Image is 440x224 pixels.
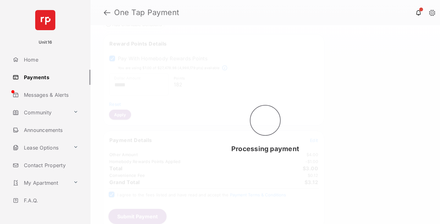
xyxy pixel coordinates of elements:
a: Announcements [10,123,91,138]
a: Payments [10,70,91,85]
a: Community [10,105,71,120]
a: My Apartment [10,175,71,190]
a: Messages & Alerts [10,87,91,102]
a: Lease Options [10,140,71,155]
a: F.A.Q. [10,193,91,208]
a: Home [10,52,91,67]
img: svg+xml;base64,PHN2ZyB4bWxucz0iaHR0cDovL3d3dy53My5vcmcvMjAwMC9zdmciIHdpZHRoPSI2NCIgaGVpZ2h0PSI2NC... [35,10,55,30]
span: Processing payment [231,145,299,153]
p: Unit16 [39,39,52,46]
strong: One Tap Payment [114,9,179,16]
a: Contact Property [10,158,91,173]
